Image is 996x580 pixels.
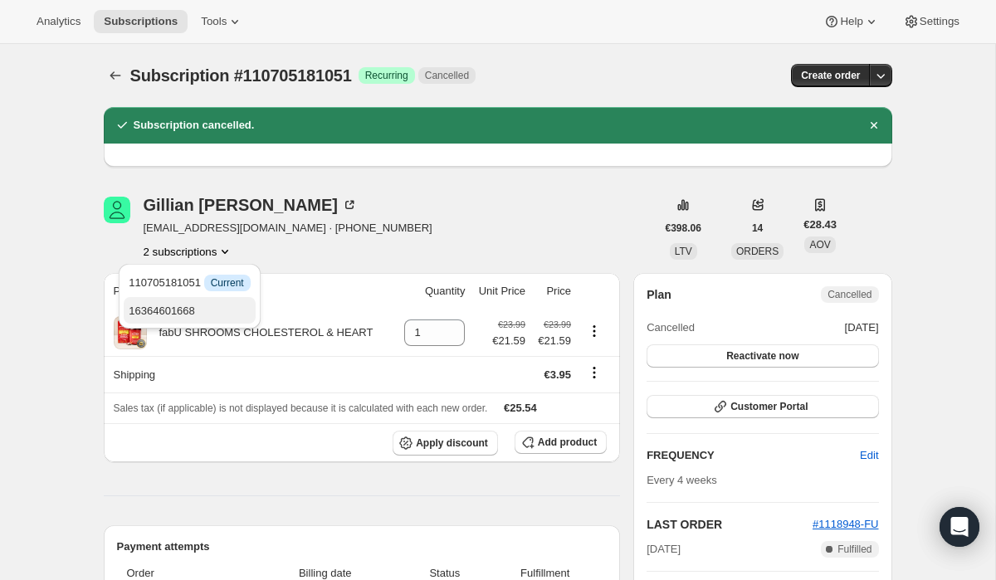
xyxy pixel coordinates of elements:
span: Create order [801,69,860,82]
span: 16364601668 [129,305,195,317]
span: AOV [809,239,830,251]
h2: LAST ORDER [647,516,813,533]
span: Add product [538,436,597,449]
button: Help [813,10,889,33]
button: Analytics [27,10,90,33]
small: €23.99 [544,319,571,329]
span: [DATE] [845,319,879,336]
th: Price [530,273,576,309]
button: 14 [742,217,773,240]
span: 14 [752,222,763,235]
span: LTV [675,246,692,257]
div: Open Intercom Messenger [940,507,979,547]
span: ORDERS [736,246,779,257]
h2: FREQUENCY [647,447,860,464]
span: Customer Portal [730,400,808,413]
span: €21.59 [492,333,525,349]
th: Quantity [395,273,470,309]
button: Product actions [581,322,608,340]
button: Dismiss notification [862,114,886,137]
span: Recurring [365,69,408,82]
button: Tools [191,10,253,33]
span: €21.59 [535,333,571,349]
span: Apply discount [416,436,488,450]
span: Cancelled [828,288,871,301]
th: Shipping [104,356,396,392]
button: Shipping actions [581,363,608,382]
span: Fulfilled [837,543,871,556]
span: Subscription #110705181051 [130,66,352,85]
span: [DATE] [647,541,681,558]
span: Every 4 weeks [647,474,717,486]
div: Gillian [PERSON_NAME] [144,197,358,213]
a: #1118948-FU [813,518,879,530]
button: Subscriptions [94,10,188,33]
button: €398.06 [656,217,711,240]
button: Customer Portal [647,395,878,418]
th: Unit Price [470,273,530,309]
button: Apply discount [393,431,498,456]
button: #1118948-FU [813,516,879,533]
span: Cancelled [425,69,469,82]
span: Analytics [37,15,81,28]
button: Edit [850,442,888,469]
span: €3.95 [544,368,571,381]
span: 110705181051 [129,276,250,289]
button: Subscriptions [104,64,127,87]
span: [EMAIL_ADDRESS][DOMAIN_NAME] · [PHONE_NUMBER] [144,220,432,236]
h2: Payment attempts [117,539,608,555]
span: Gillian Hayes [104,197,130,223]
span: Help [840,15,862,28]
span: Current [211,276,244,290]
button: Create order [791,64,870,87]
small: €23.99 [498,319,525,329]
th: Product [104,273,396,309]
button: Add product [515,431,607,454]
h2: Plan [647,286,671,303]
button: Product actions [144,243,234,260]
button: Settings [893,10,969,33]
span: €28.43 [803,217,837,233]
span: Settings [920,15,959,28]
button: Reactivate now [647,344,878,368]
button: 110705181051 InfoCurrent [124,269,255,295]
span: Edit [860,447,878,464]
span: Reactivate now [726,349,798,363]
button: 16364601668 [124,297,255,324]
span: Sales tax (if applicable) is not displayed because it is calculated with each new order. [114,402,488,414]
h2: Subscription cancelled. [134,117,255,134]
span: Tools [201,15,227,28]
span: Cancelled [647,319,695,336]
span: €25.54 [504,402,537,414]
span: €398.06 [666,222,701,235]
span: Subscriptions [104,15,178,28]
